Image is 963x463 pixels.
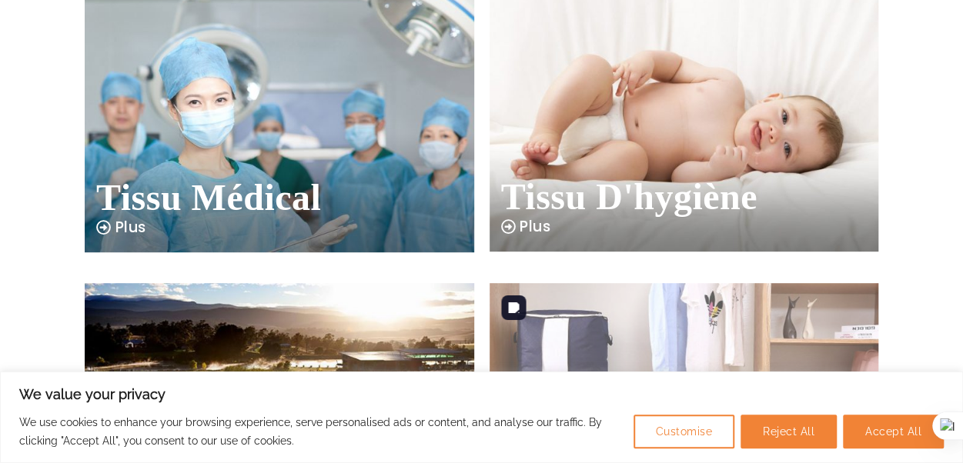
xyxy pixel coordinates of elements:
[843,415,944,448] button: Accept All
[741,415,837,448] button: Reject All
[115,220,146,235] span: Plus
[501,219,551,235] a: Plus
[96,179,321,216] a: Tissu médical
[501,178,757,215] a: Tissu d'hygiène
[96,220,146,235] a: Plus
[19,385,944,404] p: We value your privacy
[520,219,550,235] span: Plus
[634,415,735,448] button: Customise
[19,413,622,450] p: We use cookies to enhance your browsing experience, serve personalised ads or content, and analys...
